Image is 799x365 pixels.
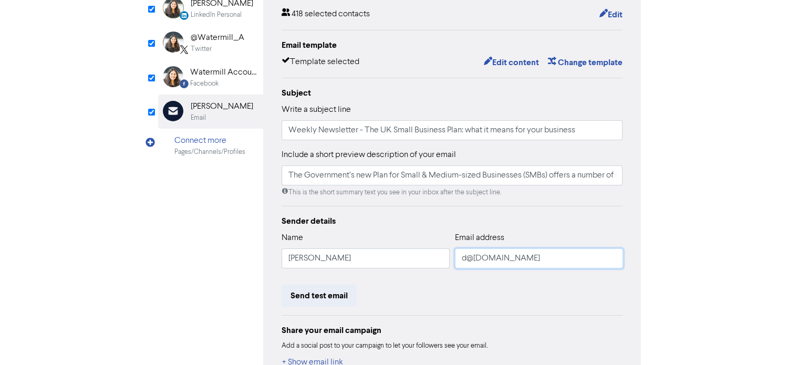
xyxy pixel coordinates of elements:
button: Change template [547,56,622,69]
iframe: Chat Widget [668,252,799,365]
label: Include a short preview description of your email [282,149,456,161]
div: This is the short summary text you see in your inbox after the subject line. [282,187,623,197]
button: Edit content [483,56,539,69]
div: Share your email campaign [282,324,623,337]
div: LinkedIn Personal [191,10,242,20]
div: [PERSON_NAME] [191,100,253,113]
div: Add a social post to your campaign to let your followers see your email. [282,341,623,351]
div: Subject [282,87,623,99]
div: Watermill Accounting Limited [190,66,257,79]
div: Connect morePages/Channels/Profiles [158,129,263,163]
button: Edit [598,8,622,22]
button: Send test email [282,285,357,307]
div: Sender details [282,215,623,227]
div: Facebook Watermill Accounting LimitedFacebook [158,60,263,95]
label: Email address [455,232,504,244]
div: Twitter [191,44,212,54]
div: Email [191,113,206,123]
div: @Watermill_A [191,32,244,44]
div: Pages/Channels/Profiles [174,147,245,157]
div: Connect more [174,134,245,147]
div: Email template [282,39,623,51]
div: 418 selected contacts [282,8,370,22]
div: Template selected [282,56,359,69]
div: Twitter@Watermill_ATwitter [158,26,263,60]
div: Facebook [190,79,219,89]
label: Write a subject line [282,103,351,116]
img: Facebook [163,66,183,87]
img: Twitter [163,32,184,53]
label: Name [282,232,303,244]
div: [PERSON_NAME]Email [158,95,263,129]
